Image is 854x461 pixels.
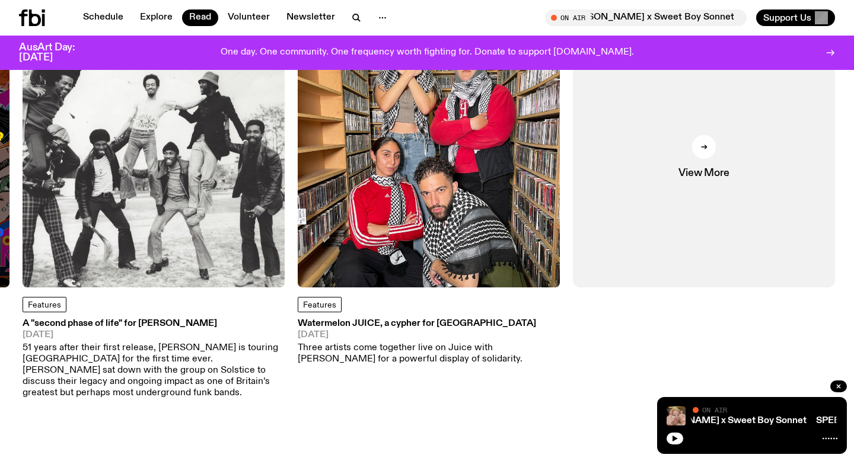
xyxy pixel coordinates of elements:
a: Volunteer [221,9,277,26]
button: Support Us [756,9,835,26]
h3: Watermelon JUICE, a cypher for [GEOGRAPHIC_DATA] [298,319,560,328]
span: Features [28,301,61,309]
h3: A "second phase of life" for [PERSON_NAME] [23,319,285,328]
p: One day. One community. One frequency worth fighting for. Donate to support [DOMAIN_NAME]. [221,47,634,58]
span: Support Us [763,12,811,23]
a: SPEED DATE SXSW | Picture This x [PERSON_NAME] x Sweet Boy Sonnet [487,416,807,425]
p: Three artists come together live on Juice with [PERSON_NAME] for a powerful display of solidarity. [298,342,560,365]
span: On Air [702,406,727,414]
img: The image is a black and white photo of the 8 members of the band Cymande standing outside. Some ... [23,25,285,287]
a: Watermelon JUICE, a cypher for [GEOGRAPHIC_DATA][DATE]Three artists come together live on Juice w... [298,319,560,365]
a: Features [298,297,342,312]
span: [DATE] [298,331,560,340]
a: Read [182,9,218,26]
span: Features [303,301,336,309]
span: [DATE] [23,331,285,340]
a: A "second phase of life" for [PERSON_NAME][DATE]51 years after their first release, [PERSON_NAME]... [23,319,285,399]
a: Explore [133,9,180,26]
a: Features [23,297,66,312]
h3: AusArt Day: [DATE] [19,43,95,63]
a: View More [573,25,835,287]
a: Schedule [76,9,130,26]
span: View More [678,168,729,178]
p: 51 years after their first release, [PERSON_NAME] is touring [GEOGRAPHIC_DATA] for the first time... [23,342,285,399]
a: Newsletter [279,9,342,26]
button: On AirSPEED DATE SXSW | Picture This x [PERSON_NAME] x Sweet Boy Sonnet [545,9,747,26]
